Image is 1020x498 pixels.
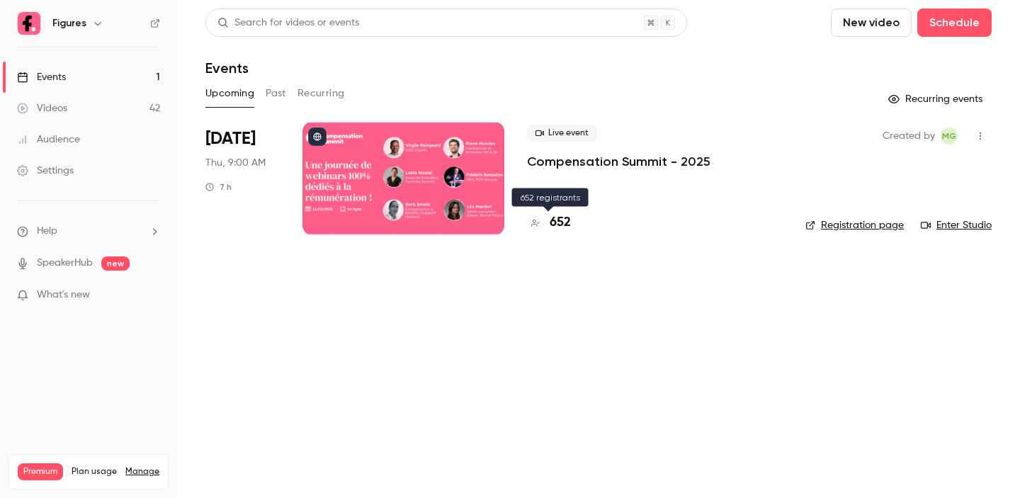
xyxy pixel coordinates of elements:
[17,224,160,239] li: help-dropdown-opener
[550,213,571,232] h4: 652
[18,463,63,480] span: Premium
[18,12,40,35] img: Figures
[37,288,90,302] span: What's new
[882,88,992,111] button: Recurring events
[205,82,254,105] button: Upcoming
[527,125,597,142] span: Live event
[883,128,935,145] span: Created by
[917,9,992,37] button: Schedule
[17,70,66,84] div: Events
[217,16,359,30] div: Search for videos or events
[831,9,912,37] button: New video
[297,82,345,105] button: Recurring
[101,256,130,271] span: new
[52,16,86,30] h6: Figures
[205,181,232,193] div: 7 h
[37,256,93,271] a: SpeakerHub
[527,213,571,232] a: 652
[17,164,74,178] div: Settings
[205,122,280,235] div: Oct 16 Thu, 9:00 AM (Europe/Paris)
[942,128,956,145] span: MG
[205,60,249,77] h1: Events
[805,218,904,232] a: Registration page
[125,466,159,477] a: Manage
[205,128,256,150] span: [DATE]
[17,101,67,115] div: Videos
[143,289,160,302] iframe: Noticeable Trigger
[921,218,992,232] a: Enter Studio
[72,466,117,477] span: Plan usage
[527,153,710,170] a: Compensation Summit - 2025
[205,156,266,170] span: Thu, 9:00 AM
[266,82,286,105] button: Past
[37,224,57,239] span: Help
[941,128,958,145] span: Mégane Gateau
[17,132,80,147] div: Audience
